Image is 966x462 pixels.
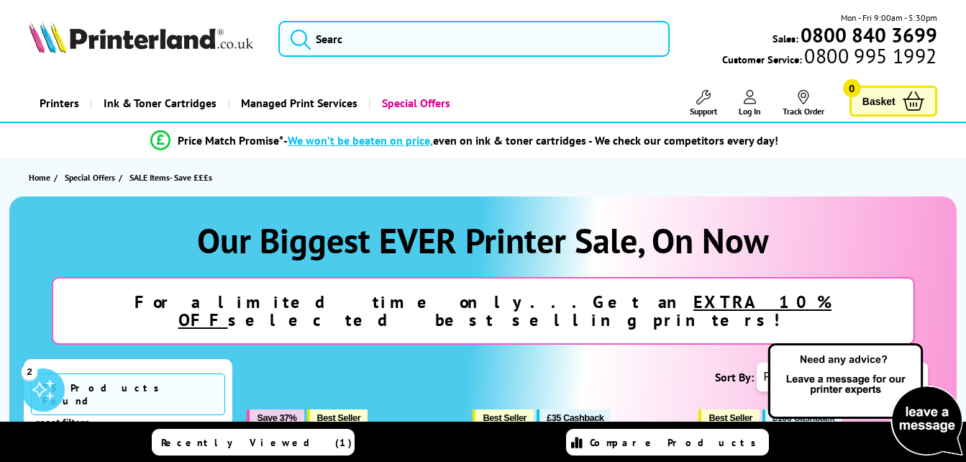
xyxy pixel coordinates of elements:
span: Best Seller [483,412,527,423]
a: Managed Print Services [227,85,368,122]
h1: Our Biggest EVER Printer Sale, On Now [24,218,942,263]
button: Save 37% [247,409,304,426]
u: EXTRA 10% OFF [178,291,832,331]
span: Ink & Toner Cartridges [104,85,217,122]
b: 0800 840 3699 [801,22,937,48]
span: Sort By: [715,370,754,384]
a: Printerland Logo [29,22,260,56]
span: Best Seller [317,412,361,423]
a: Support [690,90,717,117]
a: Recently Viewed (1) [152,429,355,456]
span: Mon - Fri 9:00am - 5:30pm [841,11,937,24]
span: £35 Cashback [547,412,603,423]
button: Best Seller [698,409,760,426]
span: SALE Items- Save £££s [129,172,212,183]
a: Special Offers [65,170,119,185]
span: Customer Service: [722,49,937,66]
img: Open Live Chat window [765,341,966,459]
a: Ink & Toner Cartridges [90,85,227,122]
button: £100 Cashback [762,409,842,426]
a: Track Order [783,90,824,117]
input: Searc [278,21,670,57]
span: 75 Products Found [31,373,225,415]
a: Basket 0 [849,86,937,117]
span: Support [690,106,717,117]
span: Save 37% [257,412,296,423]
span: We won’t be beaten on price, [288,133,433,148]
strong: For a limited time only...Get an selected best selling printers! [135,291,831,331]
span: Compare Products [590,436,764,449]
a: 0800 840 3699 [798,28,937,42]
button: reset filters [31,417,94,430]
a: Log In [739,90,761,117]
span: Special Offers [65,170,115,185]
span: Sales: [773,32,798,45]
span: Best Seller [708,412,752,423]
button: £35 Cashback [537,409,611,426]
span: Recently Viewed (1) [161,436,352,449]
button: Best Seller [473,409,534,426]
a: Compare Products [566,429,769,456]
a: Special Offers [368,85,461,122]
span: 0800 995 1992 [802,49,937,63]
img: Printerland Logo [29,22,253,53]
li: modal_Promise [7,128,921,153]
button: Best Seller [307,409,368,426]
div: - even on ink & toner cartridges - We check our competitors every day! [283,133,778,148]
span: 0 [843,79,861,97]
span: Basket [862,91,896,111]
span: Log In [739,106,761,117]
a: Printers [29,85,90,122]
a: Home [29,170,54,185]
div: 2 [22,363,37,379]
span: Price Match Promise* [178,133,283,148]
